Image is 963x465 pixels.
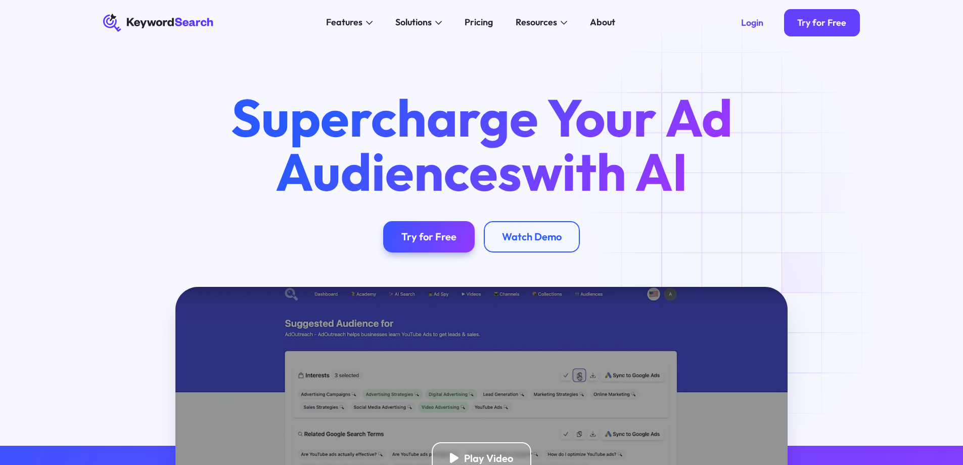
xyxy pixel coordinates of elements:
[401,230,456,243] div: Try for Free
[383,221,475,253] a: Try for Free
[502,230,562,243] div: Watch Demo
[784,9,860,36] a: Try for Free
[797,17,846,28] div: Try for Free
[583,14,622,32] a: About
[458,14,500,32] a: Pricing
[326,16,362,29] div: Features
[465,16,493,29] div: Pricing
[395,16,432,29] div: Solutions
[464,452,513,464] div: Play Video
[727,9,777,36] a: Login
[522,139,687,204] span: with AI
[590,16,615,29] div: About
[209,91,753,198] h1: Supercharge Your Ad Audiences
[741,17,763,28] div: Login
[516,16,557,29] div: Resources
